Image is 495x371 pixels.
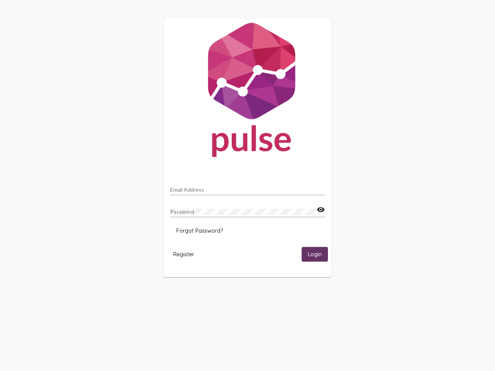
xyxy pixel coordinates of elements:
[164,19,331,165] img: Pulse For Good Logo
[302,247,328,261] button: Login
[308,251,322,258] span: Login
[173,251,194,258] span: Register
[176,227,223,234] span: Forgot Password?
[317,205,325,214] mat-icon: visibility
[167,247,200,261] button: Register
[170,224,229,238] button: Forgot Password?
